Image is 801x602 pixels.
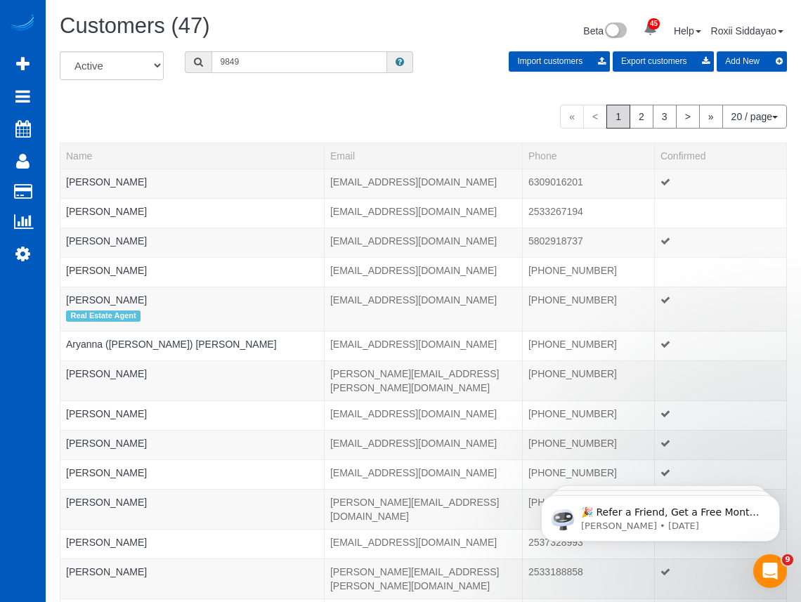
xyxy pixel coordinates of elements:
[60,400,325,430] td: Name
[66,265,147,276] a: [PERSON_NAME]
[654,430,786,459] td: Confirmed
[676,105,700,129] a: >
[60,489,325,529] td: Name
[722,105,787,129] button: 20 / page
[583,105,607,129] span: <
[654,459,786,489] td: Confirmed
[66,408,147,419] a: [PERSON_NAME]
[66,339,277,350] a: Aryanna ([PERSON_NAME]) [PERSON_NAME]
[522,331,654,360] td: Phone
[66,467,147,478] a: [PERSON_NAME]
[560,105,584,129] span: «
[66,450,318,454] div: Tags
[654,400,786,430] td: Confirmed
[654,331,786,360] td: Confirmed
[522,287,654,331] td: Phone
[66,307,318,325] div: Tags
[66,235,147,247] a: [PERSON_NAME]
[324,169,522,198] td: Email
[648,18,660,30] span: 45
[60,198,325,228] td: Name
[60,459,325,489] td: Name
[60,430,325,459] td: Name
[66,566,147,577] a: [PERSON_NAME]
[60,360,325,400] td: Name
[509,51,610,72] button: Import customers
[60,143,325,169] th: Name
[66,206,147,217] a: [PERSON_NAME]
[324,529,522,558] td: Email
[753,554,787,588] iframe: Intercom live chat
[66,509,318,513] div: Tags
[654,169,786,198] td: Confirmed
[606,105,630,129] span: 1
[66,277,318,281] div: Tags
[66,294,147,306] a: [PERSON_NAME]
[66,351,318,355] div: Tags
[60,169,325,198] td: Name
[653,105,677,129] a: 3
[324,143,522,169] th: Email
[324,228,522,257] td: Email
[522,143,654,169] th: Phone
[583,25,627,37] a: Beta
[66,480,318,483] div: Tags
[522,169,654,198] td: Phone
[66,421,318,424] div: Tags
[66,189,318,192] div: Tags
[782,554,793,565] span: 9
[522,400,654,430] td: Phone
[604,22,627,41] img: New interface
[66,579,318,582] div: Tags
[637,14,664,45] a: 45
[66,176,147,188] a: [PERSON_NAME]
[324,459,522,489] td: Email
[66,381,318,384] div: Tags
[66,368,147,379] a: [PERSON_NAME]
[66,537,147,548] a: [PERSON_NAME]
[324,430,522,459] td: Email
[324,331,522,360] td: Email
[630,105,653,129] a: 2
[324,198,522,228] td: Email
[699,105,723,129] a: »
[60,287,325,331] td: Name
[654,558,786,598] td: Confirmed
[654,228,786,257] td: Confirmed
[613,51,714,72] button: Export customers
[522,228,654,257] td: Phone
[717,51,787,72] button: Add New
[654,198,786,228] td: Confirmed
[674,25,701,37] a: Help
[522,430,654,459] td: Phone
[711,25,783,37] a: Roxii Siddayao
[66,497,147,508] a: [PERSON_NAME]
[324,257,522,287] td: Email
[522,459,654,489] td: Phone
[654,360,786,400] td: Confirmed
[66,549,318,553] div: Tags
[66,310,141,322] span: Real Estate Agent
[60,228,325,257] td: Name
[654,143,786,169] th: Confirmed
[324,489,522,529] td: Email
[324,558,522,598] td: Email
[60,13,210,38] span: Customers (47)
[522,360,654,400] td: Phone
[522,257,654,287] td: Phone
[324,400,522,430] td: Email
[324,287,522,331] td: Email
[324,360,522,400] td: Email
[66,248,318,251] div: Tags
[211,51,387,73] input: Search customers ...
[8,14,37,34] img: Automaid Logo
[60,529,325,558] td: Name
[60,257,325,287] td: Name
[60,331,325,360] td: Name
[60,558,325,598] td: Name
